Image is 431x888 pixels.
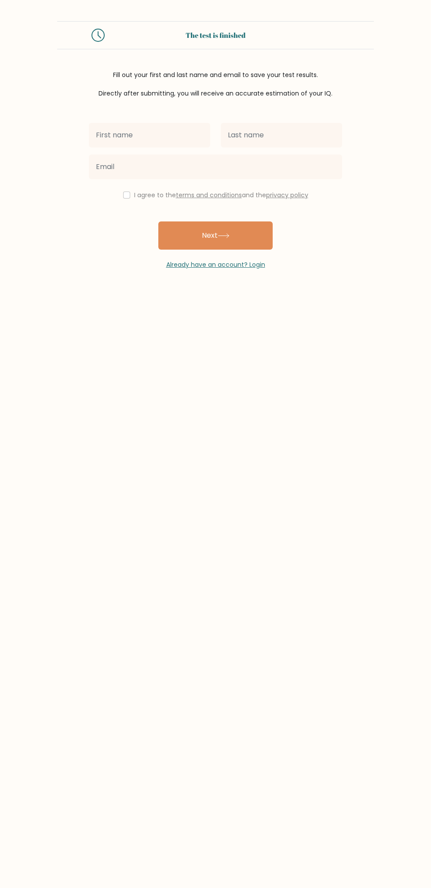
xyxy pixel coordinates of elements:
div: The test is finished [115,30,316,41]
a: Already have an account? Login [166,260,265,269]
input: Email [89,155,342,179]
input: Last name [221,123,342,147]
a: privacy policy [266,191,308,199]
button: Next [158,221,273,250]
input: First name [89,123,210,147]
a: terms and conditions [176,191,242,199]
div: Fill out your first and last name and email to save your test results. Directly after submitting,... [57,70,374,98]
label: I agree to the and the [134,191,308,199]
